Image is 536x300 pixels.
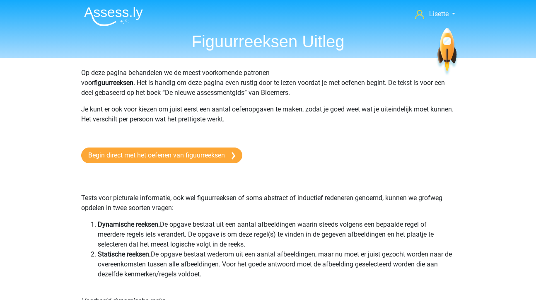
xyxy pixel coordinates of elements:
[98,249,455,279] li: De opgave bestaat wederom uit een aantal afbeeldingen, maar nu moet er juist gezocht worden naar ...
[81,148,242,163] a: Begin direct met het oefenen van figuurreeksen
[77,31,459,51] h1: Figuurreeksen Uitleg
[94,79,133,87] b: figuurreeksen
[436,28,459,76] img: spaceship.7d73109d6933.svg
[84,7,143,26] img: Assessly
[98,250,151,258] b: Statische reeksen.
[98,220,160,228] b: Dynamische reeksen.
[98,220,455,249] li: De opgave bestaat uit een aantal afbeeldingen waarin steeds volgens een bepaalde regel of meerder...
[81,104,455,134] p: Je kunt er ook voor kiezen om juist eerst een aantal oefenopgaven te maken, zodat je goed weet wa...
[429,10,449,18] span: Lisette
[412,9,459,19] a: Lisette
[81,173,455,213] p: Tests voor picturale informatie, ook wel figuurreeksen of soms abstract of inductief redeneren ge...
[232,152,235,160] img: arrow-right.e5bd35279c78.svg
[81,68,455,98] p: Op deze pagina behandelen we de meest voorkomende patronen voor . Het is handig om deze pagina ev...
